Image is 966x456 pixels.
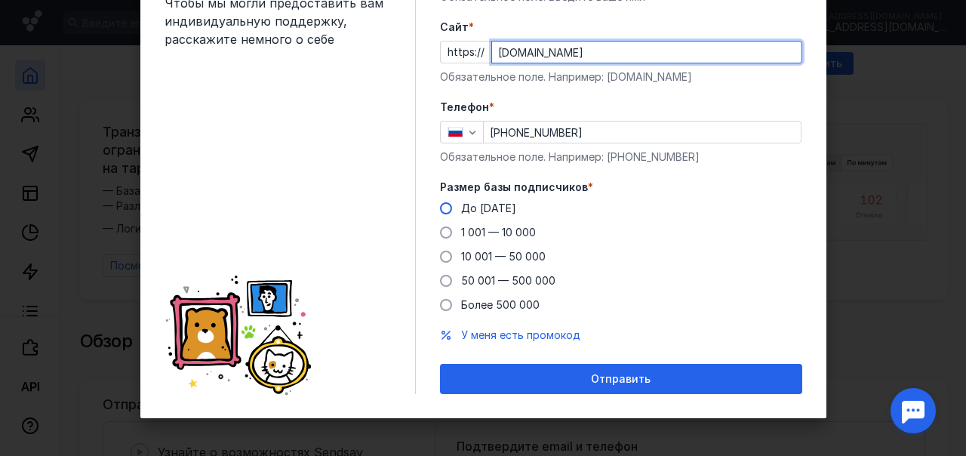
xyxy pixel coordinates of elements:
button: У меня есть промокод [461,328,580,343]
span: Размер базы подписчиков [440,180,588,195]
span: Более 500 000 [461,298,540,311]
button: Отправить [440,364,802,394]
div: Обязательное поле. Например: [DOMAIN_NAME] [440,69,802,85]
span: Телефон [440,100,489,115]
span: 1 001 — 10 000 [461,226,536,239]
div: Обязательное поле. Например: [PHONE_NUMBER] [440,149,802,165]
span: Отправить [591,373,651,386]
span: 10 001 — 50 000 [461,250,546,263]
span: 50 001 — 500 000 [461,274,555,287]
span: До [DATE] [461,202,516,214]
span: У меня есть промокод [461,328,580,341]
span: Cайт [440,20,469,35]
